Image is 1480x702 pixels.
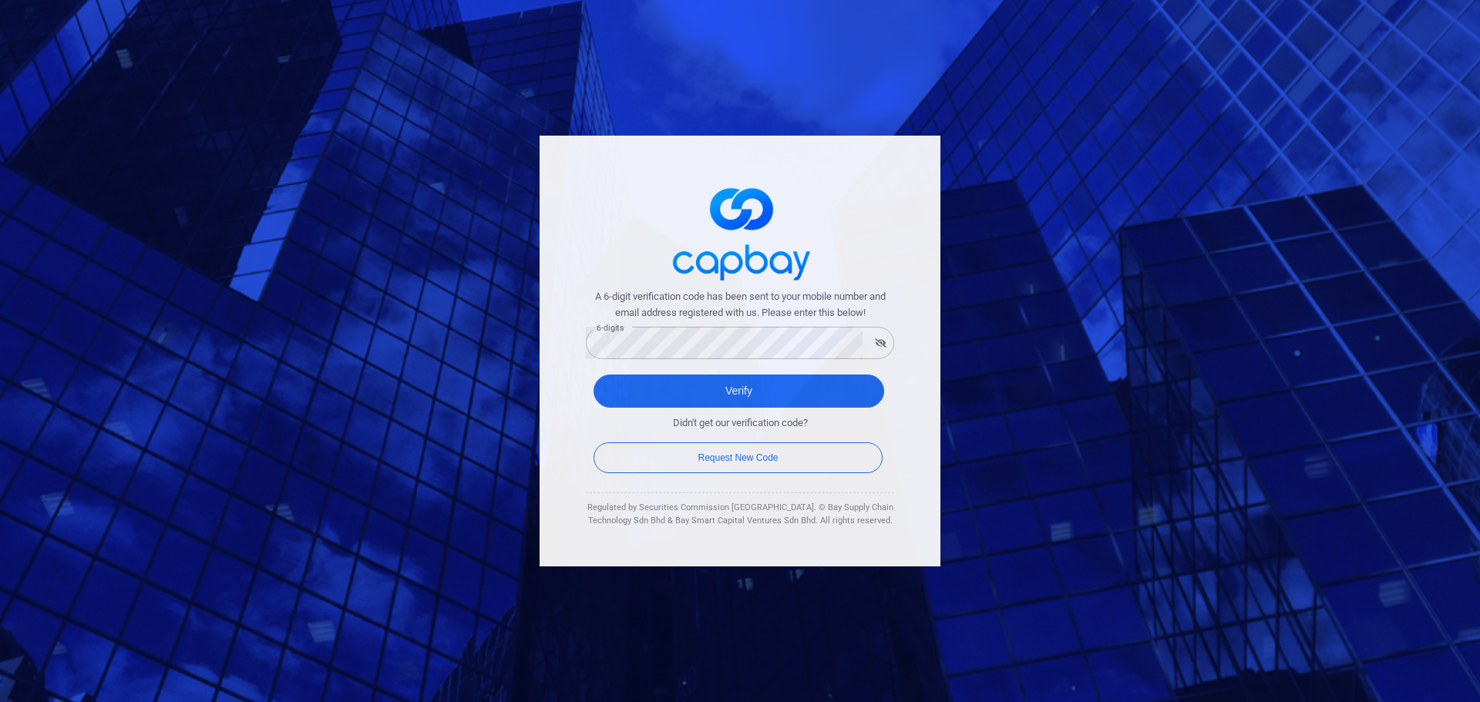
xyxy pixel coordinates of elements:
button: Verify [594,375,884,408]
span: A 6-digit verification code has been sent to your mobile number and email address registered with... [586,289,894,321]
label: 6-digits [597,322,624,334]
button: Request New Code [594,442,883,473]
div: Regulated by Securities Commission [GEOGRAPHIC_DATA]. © Bay Supply Chain Technology Sdn Bhd & Bay... [586,501,894,528]
span: Didn't get our verification code? [673,415,808,432]
img: logo [663,174,817,289]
